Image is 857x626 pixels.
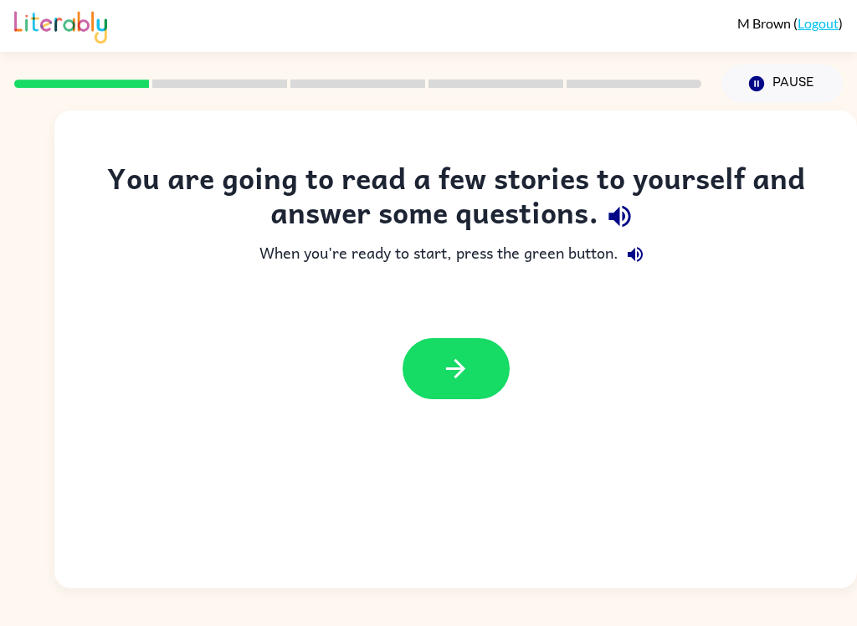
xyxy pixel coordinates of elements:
[721,64,843,103] button: Pause
[88,161,824,238] div: You are going to read a few stories to yourself and answer some questions.
[737,15,793,31] span: M Brown
[14,7,107,44] img: Literably
[737,15,843,31] div: ( )
[88,238,824,271] div: When you're ready to start, press the green button.
[798,15,839,31] a: Logout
